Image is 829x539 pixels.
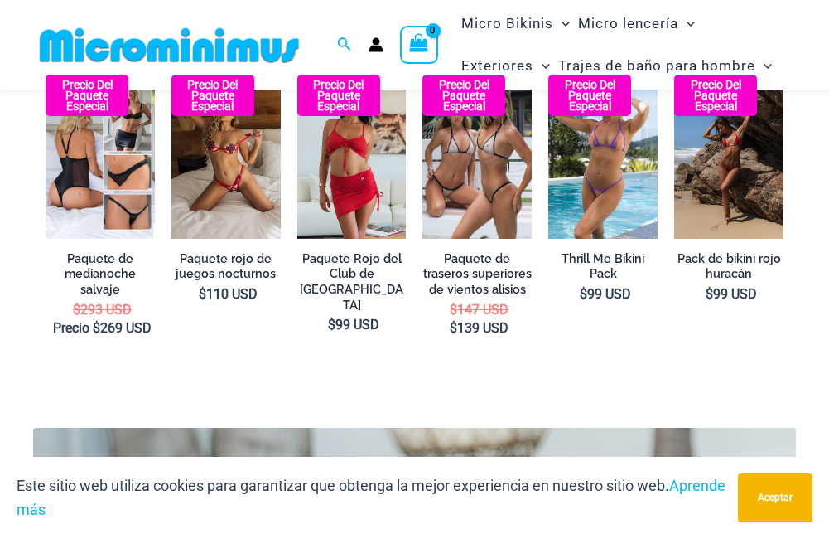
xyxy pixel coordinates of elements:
bdi: 293 USD [73,302,132,318]
b: Precio del paquete especial [171,80,254,112]
bdi: 139 USD [450,320,508,336]
span: Alternar menú [533,45,550,87]
span: Precio $ [53,320,100,336]
b: Precio del paquete especial [674,80,757,112]
span: $ [328,317,335,333]
img: MM SHOP LOGO PLANO [33,27,306,64]
a: Paquete Rojo del Club de [GEOGRAPHIC_DATA] [297,251,407,313]
img: Hurricane Red 3277 Tri Top 4277 Tanga Bottom 05 [674,75,783,239]
font: Micro lencería [578,15,678,32]
font: Exteriores [461,57,533,74]
a: Pack de bikini rojo huracán [674,251,783,282]
bdi: 110 USD [199,286,258,302]
span: Alternar menú [553,2,570,45]
span: $ [580,286,587,302]
a: Todos los estilos (1) Running Wild Midnight 1052 Top 6512 Bottom 04Running Wild Midnight 1052 Top... [46,75,155,239]
a: Night Games Bralette rojo 1133 6133 tanga 04 Night Games Red 1133 Bralette 6133 Thong 06Night Gam... [171,75,281,239]
span: $ [450,302,457,318]
span: $ [706,286,713,302]
bdi: 147 USD [450,302,508,318]
b: Precio del paquete especial [297,80,380,112]
span: $ [199,286,206,302]
bdi: 99 USD [328,317,379,333]
a: Paquete de traseros superiores de vientos alisios [422,251,532,298]
img: Bahama Club Rojo 9170 Crop Top 5404 Falda 01 [297,75,407,239]
a: Thrill Me Sweets 3155 Tri Top 4155 Tanga Bikini 05 Thrill Me Sweets 3155 Tri Top 4155 Thong Bikin... [548,75,658,239]
span: Alternar menú [678,2,695,45]
a: Paquete de medianoche salvaje [46,251,155,298]
span: $ [73,302,80,318]
b: Precio del paquete especial [422,80,505,112]
p: Este sitio web utiliza cookies para garantizar que obtenga la mejor experiencia en nuestro sitio ... [17,473,725,522]
a: Thrill Me Bikini Pack [548,251,658,282]
a: ExterioresMenu ToggleAlternar menú [457,45,554,87]
a: Bum Pack superior (1) Trade Winds IvoryInk 317 Top 453 Micro 03Trade Winds IvoryInk 317 Top 453 M... [422,75,532,239]
a: Bahama Club Rojo 9170 Crop Top 5404 Falda 01 Bahama Club Red 9170 Crop Top 5404 Skirt 05Bahama Cl... [297,75,407,239]
img: Todos los estilos (1) [46,75,155,239]
font: Micro Bikinis [461,15,553,32]
img: Thrill Me Sweets 3155 Tri Top 4155 Tanga Bikini 05 [548,75,658,239]
bdi: 269 USD [53,320,152,336]
a: Trajes de baño para hombreMenu ToggleAlternar menú [554,45,776,87]
bdi: 99 USD [706,286,757,302]
img: Night Games Bralette rojo 1133 6133 tanga 04 [171,75,281,239]
a: Enlace del icono de búsqueda [337,35,352,56]
span: $ [450,320,457,336]
a: Ver carrito de compras, vacío [400,26,438,64]
a: Hurricane Red 3277 Tri Top 4277 Tanga Bottom 05 Hurricane Red 3277 Tri Top 4277 Thong Bottom 06Hu... [674,75,783,239]
button: Aceptar [738,473,812,522]
b: Precio del paquete especial [548,80,631,112]
a: Micro lenceríaMenu ToggleAlternar menú [574,2,699,45]
a: Micro BikinisMenu ToggleAlternar menú [457,2,574,45]
img: Bum Pack superior (1) [422,75,532,239]
span: Alternar menú [755,45,772,87]
a: Enlace del icono de la cuenta [369,37,383,52]
font: Trajes de baño para hombre [558,57,755,74]
a: Paquete rojo de juegos nocturnos [171,251,281,282]
bdi: 99 USD [580,286,631,302]
b: Precio del paquete especial [46,80,128,112]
